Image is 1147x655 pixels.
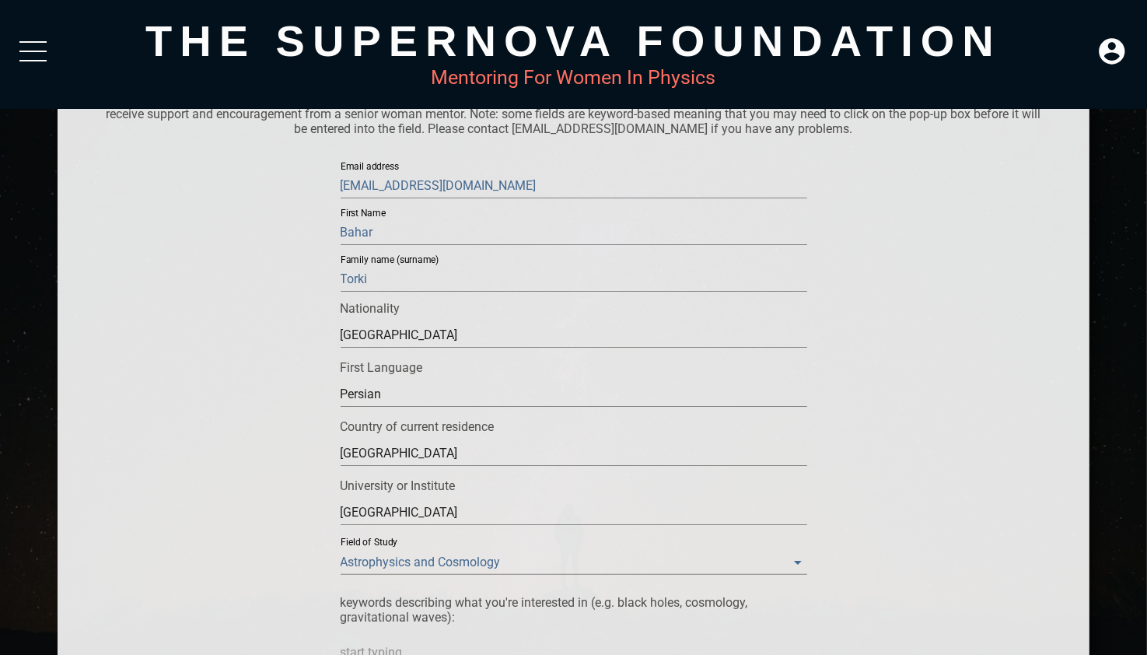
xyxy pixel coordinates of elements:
input: Email address [341,173,807,198]
input: start typing... [341,323,807,348]
div: Mentoring For Women In Physics [58,66,1090,89]
p: keywords describing what you're interested in (e.g. black holes, cosmology, gravitational waves): [341,595,807,625]
div: Astrophysics and Cosmology [341,550,807,575]
label: First Name [341,209,386,219]
label: Email address [341,163,399,172]
input: First Name [341,220,807,245]
label: Field of Study [341,538,398,548]
label: Family name (surname) [341,256,439,265]
p: First Language [341,360,807,375]
input: start typing... [341,382,807,407]
input: start typing... [341,441,807,466]
input: Family name (surname) [341,267,807,292]
p: Nationality [341,301,807,316]
div: The Supernova Foundation [58,16,1090,66]
p: Please apply to be a mentee in the Supernova Foundation if you are an undergraduate or postgradua... [104,92,1044,136]
p: University or Institute [341,478,807,493]
input: start typing... [341,500,807,525]
p: Country of current residence [341,419,807,434]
